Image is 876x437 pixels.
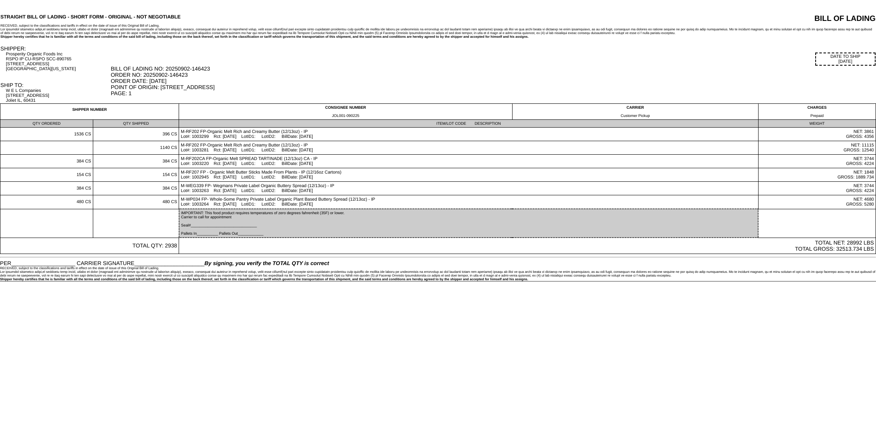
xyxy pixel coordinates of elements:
div: SHIPPER: [0,46,110,52]
td: 384 CS [93,182,179,195]
td: 480 CS [93,195,179,209]
td: IMPORTANT: This food product requires temperatures of zero degrees fahrenheit (35F) or lower. Car... [179,209,758,238]
td: 384 CS [93,155,179,168]
td: M-RF202 FP-Organic Melt Rich and Creamy Butter (12/13oz) - IP Lot#: 1003299 Rct: [DATE] LotID1: L... [179,128,758,141]
td: QTY ORDERED [0,120,93,128]
div: BILL OF LADING [647,14,876,23]
td: M-WEG339 FP- Wegmans Private Label Organic Buttery Spread (12/13oz) - IP Lot#: 1003263 Rct: [DATE... [179,182,758,195]
td: 154 CS [93,168,179,182]
div: Prosperity Organic Foods Inc RSPO IP CU-RSPO SCC-890765 [STREET_ADDRESS] [GEOGRAPHIC_DATA][US_STATE] [6,52,110,71]
div: Prepaid [760,114,874,118]
div: JOL001-090225 [181,114,510,118]
td: TOTAL NET: 28992 LBS TOTAL GROSS: 32513.734 LBS [179,238,876,254]
td: M-RF207 FP - Organic Melt Butter Sticks Made From Plants - IP (12/16oz Cartons) Lot#: 1002945 Rct... [179,168,758,182]
td: TOTAL QTY: 2938 [0,238,179,254]
span: By signing, you verify the TOTAL QTY is correct [205,260,329,266]
td: M-WP034 FP- Whole-Some Pantry Private Label Organic Plant Based Buttery Spread (12/13oz) - IP Lot... [179,195,758,209]
td: M-RF202 FP-Organic Melt Rich and Creamy Butter (12/13oz) - IP Lot#: 1003281 Rct: [DATE] LotID1: L... [179,141,758,155]
td: QTY SHIPPED [93,120,179,128]
div: Shipper hereby certifies that he is familiar with all the terms and conditions of the said bill o... [0,35,876,39]
td: CONSIGNEE NUMBER [179,104,513,120]
div: DATE TO SHIP [DATE] [815,53,876,66]
div: SHIP TO: [0,82,110,88]
div: BILL OF LADING NO: 20250902-146423 ORDER NO: 20250902-146423 ORDER DATE: [DATE] POINT OF ORIGIN: ... [111,66,876,96]
td: CHARGES [758,104,876,120]
td: CARRIER [512,104,758,120]
td: NET: 3744 GROSS: 4224 [758,155,876,168]
td: NET: 3861 GROSS: 4356 [758,128,876,141]
td: 480 CS [0,195,93,209]
td: SHIPPER NUMBER [0,104,179,120]
td: 1536 CS [0,128,93,141]
td: 1140 CS [93,141,179,155]
div: W E L Companies [STREET_ADDRESS] Joliet IL, 60431 [6,88,110,103]
td: NET: 11115 GROSS: 12540 [758,141,876,155]
td: NET: 1848 GROSS: 1889.734 [758,168,876,182]
div: Customer Pickup [514,114,756,118]
td: 396 CS [93,128,179,141]
td: NET: 4680 GROSS: 5280 [758,195,876,209]
td: 384 CS [0,182,93,195]
td: WEIGHT [758,120,876,128]
td: 384 CS [0,155,93,168]
td: M-RF202CA FP-Organic Melt SPREAD TARTINADE (12/13oz) CA - IP Lot#: 1003220 Rct: [DATE] LotID1: Lo... [179,155,758,168]
td: 154 CS [0,168,93,182]
td: NET: 3744 GROSS: 4224 [758,182,876,195]
td: ITEM/LOT CODE DESCRIPTION [179,120,758,128]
